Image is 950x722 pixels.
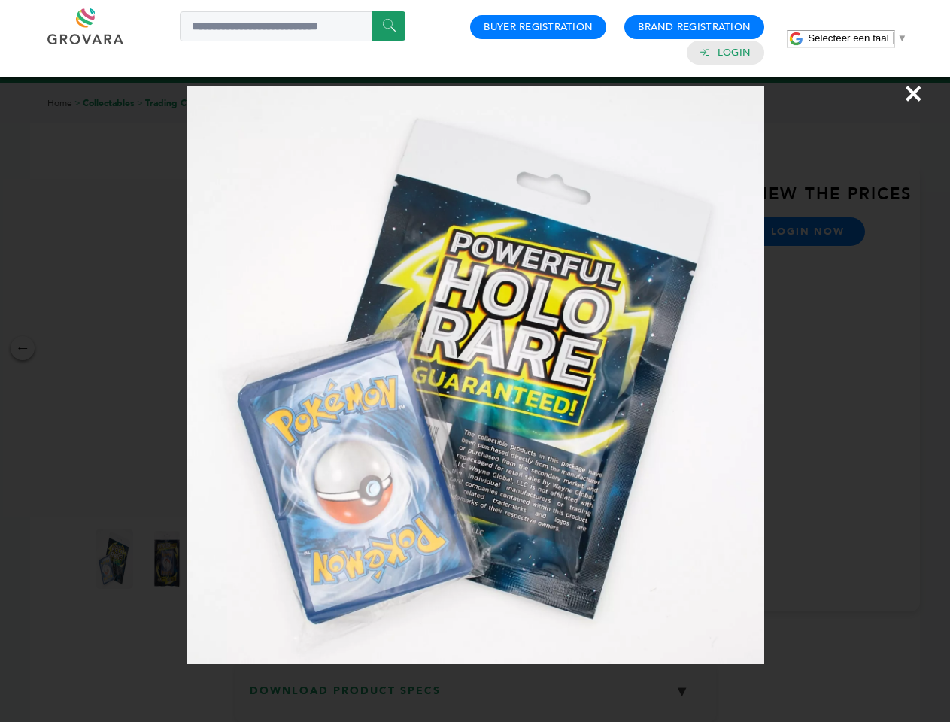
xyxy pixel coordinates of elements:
[187,86,764,664] img: Image Preview
[893,32,894,44] span: ​
[718,46,751,59] a: Login
[808,32,888,44] span: Selecteer een taal
[808,32,907,44] a: Selecteer een taal​
[484,20,593,34] a: Buyer Registration
[897,32,907,44] span: ▼
[180,11,405,41] input: Search a product or brand...
[638,20,751,34] a: Brand Registration
[903,72,924,114] span: ×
